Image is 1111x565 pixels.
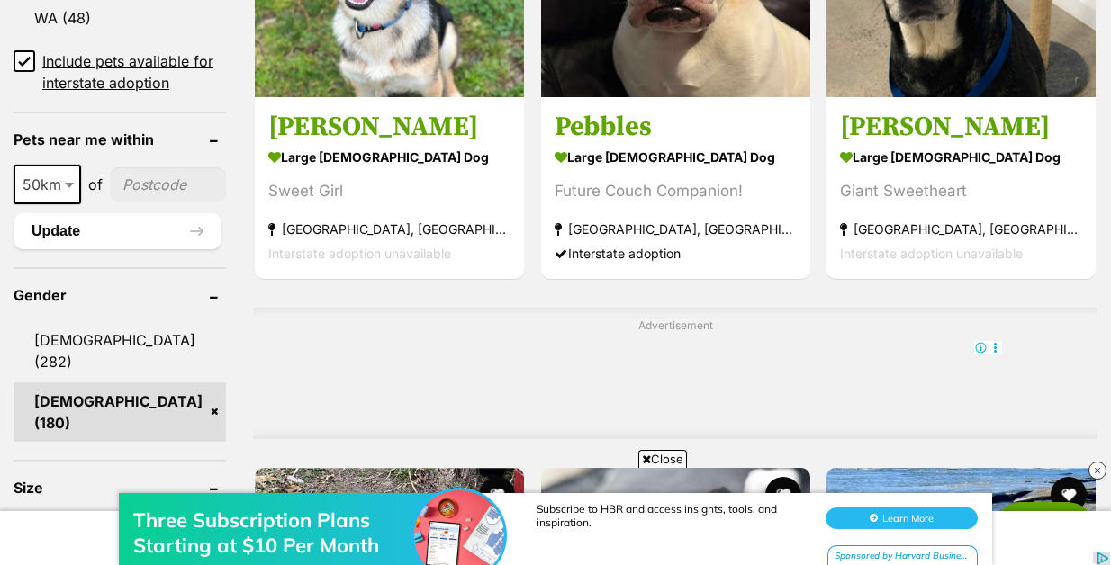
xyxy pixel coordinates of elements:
[555,217,797,241] strong: [GEOGRAPHIC_DATA], [GEOGRAPHIC_DATA]
[414,33,504,123] img: Three Subscription Plans Starting at $10 Per Month
[555,144,797,170] strong: large [DEMOGRAPHIC_DATA] Dog
[268,217,510,241] strong: [GEOGRAPHIC_DATA], [GEOGRAPHIC_DATA]
[638,450,687,468] span: Close
[555,179,797,203] div: Future Couch Companion!
[555,110,797,144] h3: Pebbles
[268,179,510,203] div: Sweet Girl
[253,308,1097,440] div: Advertisement
[840,217,1082,241] strong: [GEOGRAPHIC_DATA], [GEOGRAPHIC_DATA]
[268,246,451,261] span: Interstate adoption unavailable
[88,174,103,195] span: of
[14,321,226,381] a: [DEMOGRAPHIC_DATA] (282)
[268,110,510,144] h3: [PERSON_NAME]
[14,50,226,94] a: Include pets available for interstate adoption
[827,88,978,111] div: Sponsored by Harvard Business Review
[133,50,421,101] div: Three Subscription Plans Starting at $10 Per Month
[826,96,1096,279] a: [PERSON_NAME] large [DEMOGRAPHIC_DATA] Dog Giant Sweetheart [GEOGRAPHIC_DATA], [GEOGRAPHIC_DATA] ...
[110,167,226,202] input: postcode
[14,131,226,148] header: Pets near me within
[348,340,1003,421] iframe: Advertisement
[840,110,1082,144] h3: [PERSON_NAME]
[14,165,81,204] span: 50km
[14,213,221,249] button: Update
[42,50,226,94] span: Include pets available for interstate adoption
[1088,462,1106,480] img: close_rtb.svg
[15,172,79,197] span: 50km
[840,246,1023,261] span: Interstate adoption unavailable
[826,50,978,72] button: Learn More
[541,96,810,279] a: Pebbles large [DEMOGRAPHIC_DATA] Dog Future Couch Companion! [GEOGRAPHIC_DATA], [GEOGRAPHIC_DATA]...
[555,241,797,265] div: Interstate adoption
[840,179,1082,203] div: Giant Sweetheart
[14,287,226,303] header: Gender
[840,144,1082,170] strong: large [DEMOGRAPHIC_DATA] Dog
[537,45,807,72] div: Subscribe to HBR and access insights, tools, and inspiration.
[255,96,524,279] a: [PERSON_NAME] large [DEMOGRAPHIC_DATA] Dog Sweet Girl [GEOGRAPHIC_DATA], [GEOGRAPHIC_DATA] Inters...
[268,144,510,170] strong: large [DEMOGRAPHIC_DATA] Dog
[14,382,226,442] a: [DEMOGRAPHIC_DATA] (180)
